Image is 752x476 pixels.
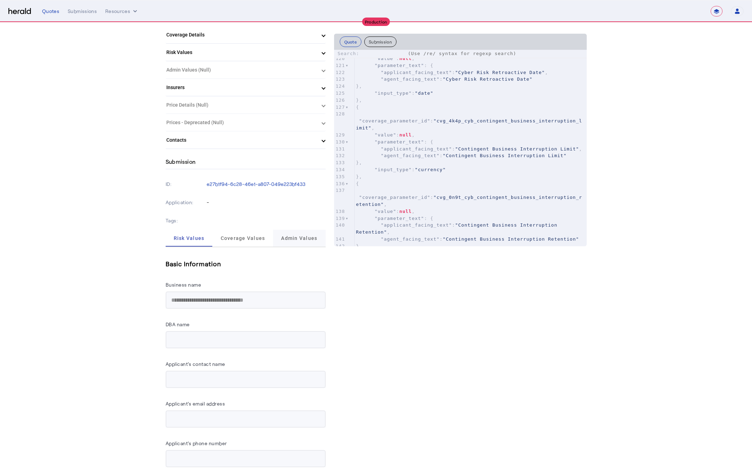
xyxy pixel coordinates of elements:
span: }, [356,243,362,249]
span: : [356,167,446,172]
div: 139 [334,215,346,222]
herald-code-block: quote [334,50,587,246]
label: DBA name [166,321,190,327]
span: "value" [374,132,396,138]
p: ID: [166,179,205,189]
img: Herald Logo [8,8,31,15]
label: Applicant's contact name [166,361,225,367]
span: }, [356,83,362,89]
div: 140 [334,222,346,229]
div: Production [362,18,390,26]
mat-panel-title: Contacts [166,136,317,144]
div: 141 [334,236,346,243]
span: "value" [374,56,396,61]
span: : [356,76,533,82]
div: 137 [334,187,346,194]
span: "value" [374,209,396,214]
div: 129 [334,132,346,139]
span: null [399,209,412,214]
span: "coverage_parameter_id" [359,195,430,200]
span: "parameter_text" [374,216,424,221]
button: Quote [340,36,362,47]
div: 138 [334,208,346,215]
label: Applicant's email address [166,401,225,407]
span: }, [356,174,362,179]
span: : , [356,146,582,152]
span: "agent_facing_text" [381,76,440,82]
span: : , [356,56,415,61]
span: "Contingent Business Interruption Limit" [455,146,579,152]
span: "applicant_facing_text" [381,222,452,228]
span: "agent_facing_text" [381,153,440,158]
p: Tags: [166,216,205,226]
div: 136 [334,180,346,187]
span: }, [356,160,362,165]
h4: Submission [166,157,196,166]
div: 127 [334,104,346,111]
span: "applicant_facing_text" [381,70,452,75]
mat-panel-title: Coverage Details [166,31,317,39]
div: 120 [334,55,346,62]
span: : [356,236,579,242]
p: - [207,199,326,206]
span: "date" [415,90,433,96]
div: 126 [334,97,346,104]
span: "parameter_text" [374,63,424,68]
span: : [356,90,434,96]
mat-expansion-panel-header: Coverage Details [166,26,326,43]
div: 134 [334,166,346,173]
span: Coverage Values [221,236,265,241]
button: Submission [364,36,397,47]
span: "agent_facing_text" [381,236,440,242]
div: 122 [334,69,346,76]
span: { [356,181,359,186]
div: 130 [334,139,346,146]
span: "Contingent Business Interruption Limit" [443,153,567,158]
div: 133 [334,159,346,166]
span: "input_type" [374,90,412,96]
span: { [356,105,359,110]
span: (Use /re/ syntax for regexp search) [408,51,517,56]
label: Business name [166,282,201,288]
span: "cvg_4k4p_cyb_contingent_business_interruption_limit" [356,118,582,130]
span: }, [356,98,362,103]
span: "Contingent Business Interruption Retention" [356,222,561,235]
span: "parameter_text" [374,139,424,145]
div: 128 [334,110,346,118]
span: null [399,56,412,61]
input: Search: [359,51,405,58]
span: null [399,132,412,138]
span: : , [356,209,415,214]
span: Risk Values [174,236,205,241]
mat-expansion-panel-header: Risk Values [166,44,326,61]
div: 124 [334,83,346,90]
span: : , [356,132,415,138]
span: : , [356,70,548,75]
div: 123 [334,76,346,83]
span: "applicant_facing_text" [381,146,452,152]
span: "Cyber Risk Retroactive Date" [455,70,545,75]
span: "Contingent Business Interruption Retention" [443,236,579,242]
div: 132 [334,152,346,159]
span: : , [356,222,561,235]
span: "input_type" [374,167,412,172]
mat-expansion-panel-header: Contacts [166,132,326,148]
div: Submissions [68,8,97,15]
span: : { [356,63,434,68]
span: "cvg_0n9t_cyb_contingent_business_interruption_retention" [356,195,582,207]
p: Application: [166,197,205,207]
button: Resources dropdown menu [105,8,139,15]
div: 125 [334,90,346,97]
div: 131 [334,146,346,153]
mat-panel-title: Risk Values [166,49,317,56]
label: Search: [338,51,405,56]
div: 142 [334,243,346,250]
span: : , [356,111,582,130]
div: 121 [334,62,346,69]
span: Admin Values [281,236,317,241]
span: "currency" [415,167,446,172]
h5: Basic Information [166,259,326,269]
span: "coverage_parameter_id" [359,118,430,123]
span: : [356,153,567,158]
mat-expansion-panel-header: Insurers [166,79,326,96]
